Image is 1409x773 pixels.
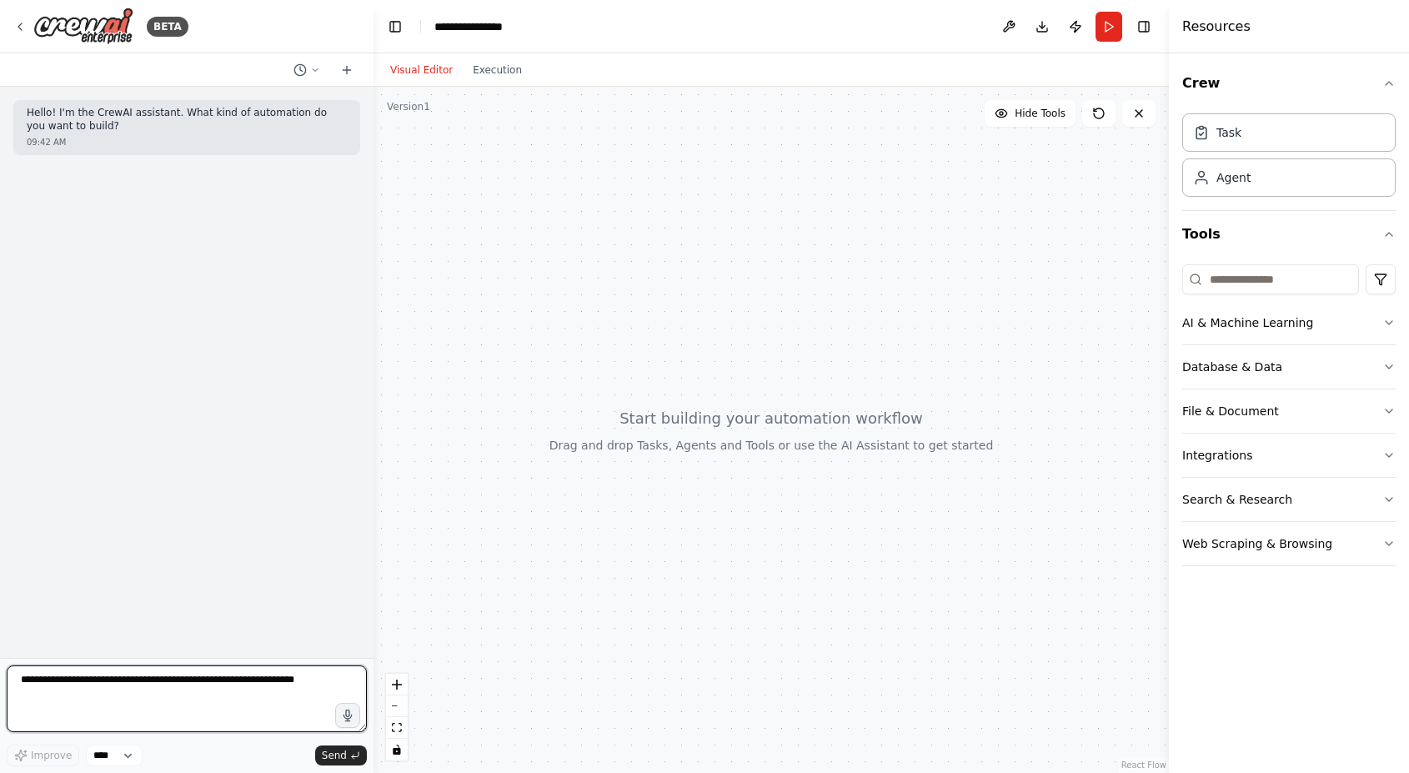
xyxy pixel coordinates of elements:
button: Send [315,745,367,765]
div: 09:42 AM [27,136,347,148]
button: zoom in [386,674,408,695]
button: Switch to previous chat [287,60,327,80]
button: Hide left sidebar [384,15,407,38]
button: Hide Tools [985,100,1076,127]
div: Agent [1216,169,1251,186]
button: Tools [1182,211,1396,258]
button: zoom out [386,695,408,717]
div: BETA [147,17,188,37]
nav: breadcrumb [434,18,520,35]
div: Tools [1182,258,1396,580]
button: AI & Machine Learning [1182,301,1396,344]
div: Version 1 [387,100,430,113]
button: Click to speak your automation idea [335,703,360,728]
button: Improve [7,745,79,766]
button: Visual Editor [380,60,463,80]
button: toggle interactivity [386,739,408,760]
button: File & Document [1182,389,1396,433]
h4: Resources [1182,17,1251,37]
button: Execution [463,60,532,80]
span: Improve [31,749,72,762]
button: Crew [1182,60,1396,107]
p: Hello! I'm the CrewAI assistant. What kind of automation do you want to build? [27,107,347,133]
button: Web Scraping & Browsing [1182,522,1396,565]
span: Send [322,749,347,762]
div: React Flow controls [386,674,408,760]
button: Database & Data [1182,345,1396,389]
button: Hide right sidebar [1132,15,1156,38]
div: Crew [1182,107,1396,210]
span: Hide Tools [1015,107,1066,120]
button: Start a new chat [333,60,360,80]
img: Logo [33,8,133,45]
button: fit view [386,717,408,739]
button: Integrations [1182,434,1396,477]
a: React Flow attribution [1121,760,1166,770]
button: Search & Research [1182,478,1396,521]
div: Task [1216,124,1241,141]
